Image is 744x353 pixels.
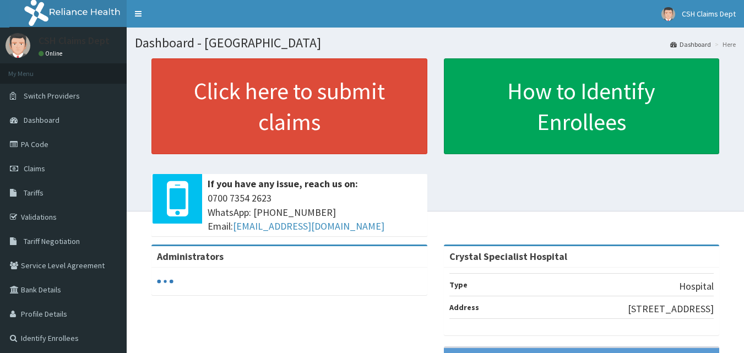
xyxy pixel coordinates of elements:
[679,279,714,294] p: Hospital
[24,236,80,246] span: Tariff Negotiation
[628,302,714,316] p: [STREET_ADDRESS]
[712,40,736,49] li: Here
[444,58,720,154] a: How to Identify Enrollees
[449,250,567,263] strong: Crystal Specialist Hospital
[208,191,422,233] span: 0700 7354 2623 WhatsApp: [PHONE_NUMBER] Email:
[661,7,675,21] img: User Image
[6,33,30,58] img: User Image
[233,220,384,232] a: [EMAIL_ADDRESS][DOMAIN_NAME]
[157,273,173,290] svg: audio-loading
[39,36,110,46] p: CSH Claims Dept
[151,58,427,154] a: Click here to submit claims
[157,250,224,263] b: Administrators
[208,177,358,190] b: If you have any issue, reach us on:
[135,36,736,50] h1: Dashboard - [GEOGRAPHIC_DATA]
[670,40,711,49] a: Dashboard
[24,115,59,125] span: Dashboard
[24,164,45,173] span: Claims
[24,188,44,198] span: Tariffs
[24,91,80,101] span: Switch Providers
[682,9,736,19] span: CSH Claims Dept
[39,50,65,57] a: Online
[449,302,479,312] b: Address
[449,280,468,290] b: Type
